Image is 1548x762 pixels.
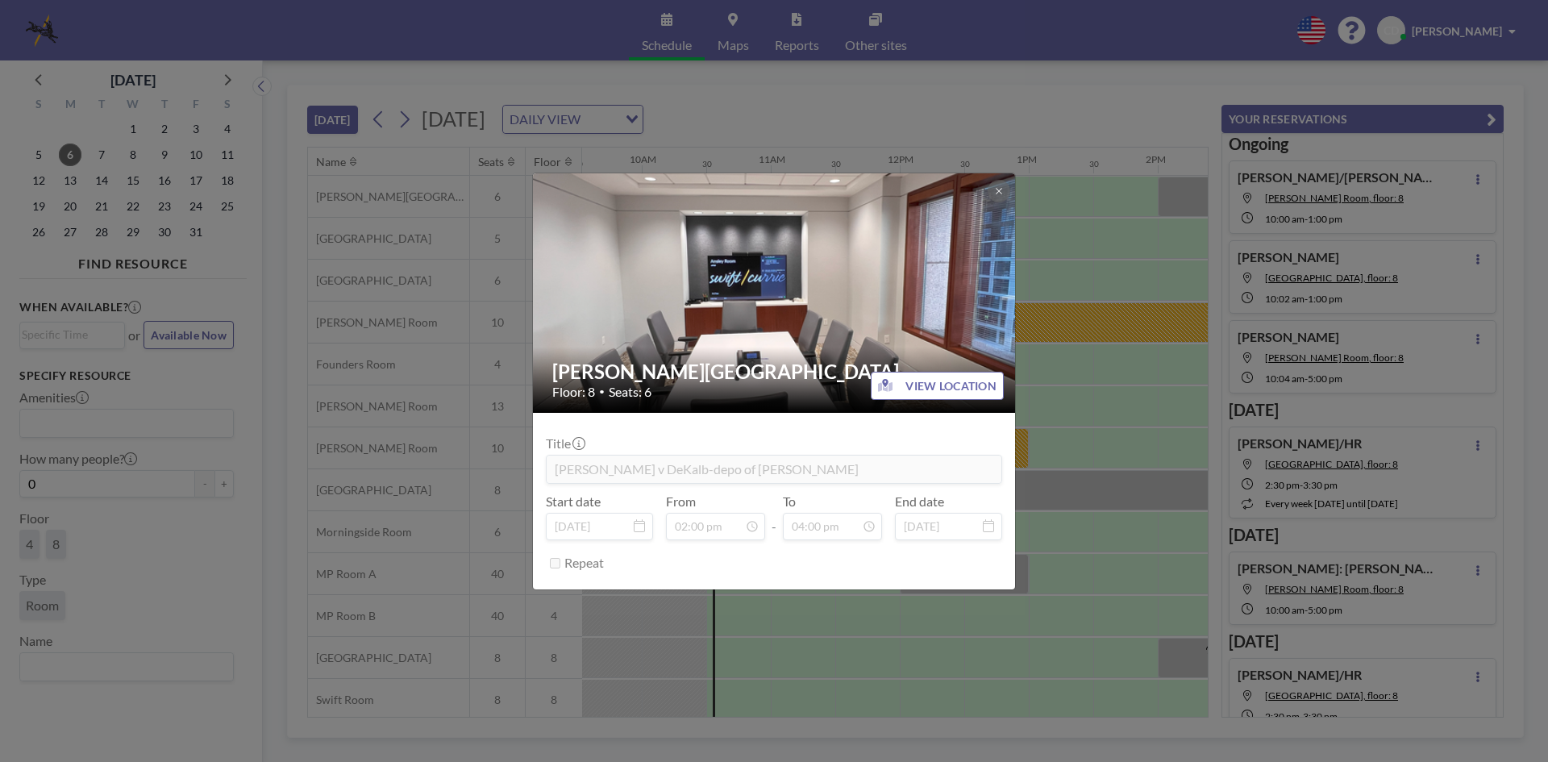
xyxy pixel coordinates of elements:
[609,384,651,400] span: Seats: 6
[533,111,1017,474] img: 537.png
[895,493,944,510] label: End date
[666,493,696,510] label: From
[564,555,604,571] label: Repeat
[552,384,595,400] span: Floor: 8
[546,435,584,452] label: Title
[552,360,997,384] h2: [PERSON_NAME][GEOGRAPHIC_DATA]
[772,499,776,535] span: -
[547,456,1001,483] input: (No title)
[783,493,796,510] label: To
[599,385,605,398] span: •
[871,372,1004,400] button: VIEW LOCATION
[546,493,601,510] label: Start date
